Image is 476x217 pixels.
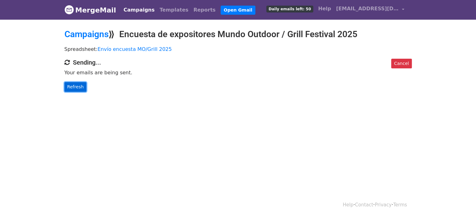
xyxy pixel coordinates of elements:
a: Templates [157,4,191,16]
a: Help [343,202,353,208]
a: Campaigns [64,29,109,39]
a: Privacy [375,202,392,208]
a: Help [316,2,334,15]
a: MergeMail [64,3,116,17]
img: MergeMail logo [64,5,74,14]
p: Spreadsheet: [64,46,412,52]
a: Campaigns [121,4,157,16]
a: Cancel [391,59,412,68]
h4: Sending... [64,59,412,66]
div: Widget de chat [445,187,476,217]
span: [EMAIL_ADDRESS][DOMAIN_NAME] [336,5,399,12]
a: Refresh [64,82,87,92]
p: Your emails are being sent. [64,69,412,76]
iframe: Chat Widget [445,187,476,217]
a: Terms [393,202,407,208]
a: Contact [355,202,373,208]
span: Daily emails left: 50 [266,6,313,12]
a: Open Gmail [221,6,255,15]
a: Envío encuesta MO/Grill 2025 [98,46,172,52]
a: Daily emails left: 50 [264,2,315,15]
a: [EMAIL_ADDRESS][DOMAIN_NAME] [334,2,407,17]
h2: ⟫ Encuesta de expositores Mundo Outdoor / Grill Festival 2025 [64,29,412,40]
a: Reports [191,4,218,16]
